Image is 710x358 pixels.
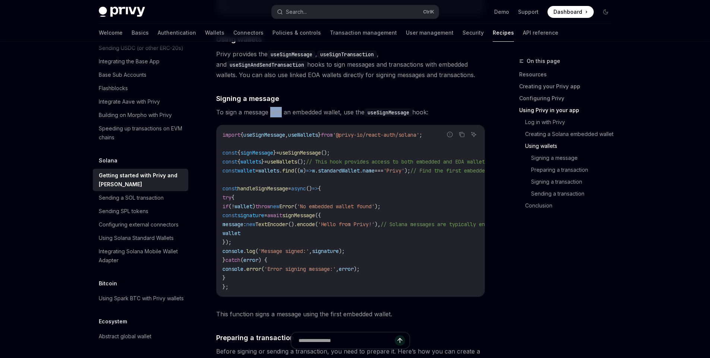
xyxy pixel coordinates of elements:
span: from [321,132,333,138]
span: useSignMessage [279,149,321,156]
a: Sending a SOL transaction [93,191,188,205]
a: Demo [494,8,509,16]
span: // Solana messages are typically encoded as Uint8Array [381,221,542,228]
a: User management [406,24,454,42]
div: Sending SPL tokens [99,207,148,216]
span: }; [223,283,228,290]
span: { [237,158,240,165]
span: const [223,158,237,165]
span: try [223,194,231,201]
a: Basics [132,24,149,42]
div: Speeding up transactions on EVM chains [99,124,184,142]
div: Sending a SOL transaction [99,193,164,202]
span: (). [288,221,297,228]
span: (( [294,167,300,174]
span: TextEncoder [255,221,288,228]
a: Transaction management [330,24,397,42]
span: } [273,149,276,156]
a: Using Privy in your app [519,104,618,116]
h5: Solana [99,156,117,165]
a: Recipes [493,24,514,42]
a: Conclusion [519,200,618,212]
code: useSignTransaction [317,50,377,58]
span: } [223,275,225,281]
span: error [246,266,261,272]
span: new [270,203,279,210]
div: Integrate Aave with Privy [99,97,160,106]
span: wallet [223,230,240,237]
a: Integrating the Base App [93,55,188,68]
span: (); [297,158,306,165]
div: Base Sub Accounts [99,70,146,79]
span: }); [223,239,231,245]
span: w [312,167,315,174]
span: On this page [527,57,560,66]
span: new [246,221,255,228]
span: error [243,257,258,263]
span: Privy provides the , , and hooks to sign messages and transactions with embedded wallets. You can... [216,49,485,80]
span: ); [404,167,410,174]
button: Search...CtrlK [272,5,439,19]
span: => [312,185,318,192]
span: { [237,149,240,156]
button: Report incorrect code [445,130,455,139]
span: Dashboard [553,8,582,16]
span: const [223,185,237,192]
a: Wallets [205,24,224,42]
a: Welcome [99,24,123,42]
span: console [223,248,243,254]
span: ) [303,167,306,174]
a: Building on Morpho with Privy [93,108,188,122]
span: '@privy-io/react-auth/solana' [333,132,419,138]
a: Security [463,24,484,42]
input: Ask a question... [299,332,395,349]
span: throw [255,203,270,210]
h5: Bitcoin [99,279,117,288]
span: { [240,132,243,138]
a: Sending a transaction [519,188,618,200]
div: Integrating Solana Mobile Wallet Adapter [99,247,184,265]
span: catch [225,257,240,263]
span: ( [294,203,297,210]
span: ( [261,266,264,272]
button: Send message [395,335,405,346]
span: { [231,194,234,201]
span: ), [375,221,381,228]
a: Integrating Solana Mobile Wallet Adapter [93,245,188,267]
span: ) [252,203,255,210]
span: find [282,167,294,174]
span: ); [339,248,345,254]
span: = [288,185,291,192]
a: Connectors [233,24,264,42]
span: wallets [240,158,261,165]
span: encode [297,221,315,228]
a: Getting started with Privy and [PERSON_NAME] [93,169,188,191]
span: signMessage [282,212,315,219]
span: error [339,266,354,272]
span: = [276,149,279,156]
span: signature [312,248,339,254]
a: Dashboard [548,6,594,18]
span: const [223,212,237,219]
span: { [318,185,321,192]
a: Abstract global wallet [93,330,188,343]
code: useSignMessage [365,108,412,117]
span: if [223,203,228,210]
span: ( [240,257,243,263]
h5: Ecosystem [99,317,127,326]
span: ); [375,203,381,210]
span: } [318,132,321,138]
div: Using Solana Standard Wallets [99,234,174,243]
a: Configuring external connectors [93,218,188,231]
span: wallets [258,167,279,174]
span: . [243,248,246,254]
span: console [223,266,243,272]
a: Sending SPL tokens [93,205,188,218]
div: Flashblocks [99,84,128,93]
span: () [306,185,312,192]
span: ( [315,221,318,228]
span: . [360,167,363,174]
code: useSignAndSendTransaction [227,61,307,69]
a: Preparing a transaction [519,164,618,176]
span: ) { [258,257,267,263]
